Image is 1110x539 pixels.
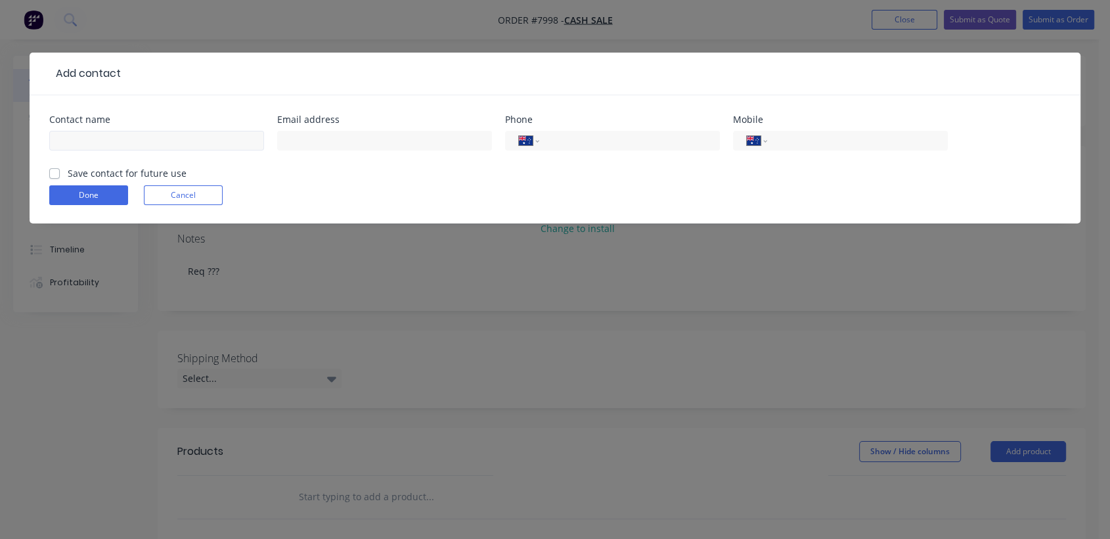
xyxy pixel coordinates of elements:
[505,115,720,124] div: Phone
[49,185,128,205] button: Done
[277,115,492,124] div: Email address
[68,166,187,180] label: Save contact for future use
[733,115,948,124] div: Mobile
[49,115,264,124] div: Contact name
[49,66,121,82] div: Add contact
[144,185,223,205] button: Cancel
